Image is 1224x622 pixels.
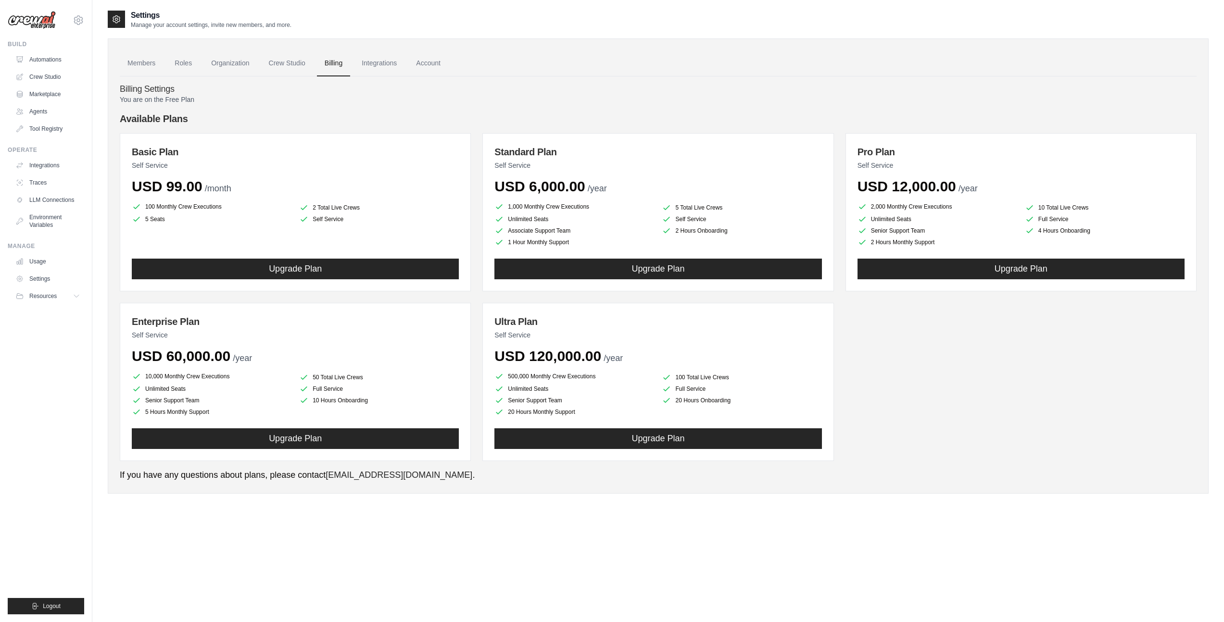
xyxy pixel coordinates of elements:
span: /year [233,353,252,363]
span: Resources [29,292,57,300]
h2: Settings [131,10,291,21]
h4: Billing Settings [120,84,1197,95]
a: [EMAIL_ADDRESS][DOMAIN_NAME] [326,470,472,480]
a: Automations [12,52,84,67]
button: Upgrade Plan [858,259,1185,279]
span: Logout [43,602,61,610]
li: 10,000 Monthly Crew Executions [132,371,291,382]
li: 5 Total Live Crews [662,203,821,212]
button: Upgrade Plan [132,428,459,449]
a: Integrations [12,158,84,173]
span: /month [205,184,231,193]
li: 5 Hours Monthly Support [132,407,291,417]
button: Upgrade Plan [494,259,821,279]
span: /year [959,184,978,193]
li: Senior Support Team [858,226,1017,236]
a: Usage [12,254,84,269]
p: Self Service [494,330,821,340]
h3: Basic Plan [132,145,459,159]
p: You are on the Free Plan [120,95,1197,104]
button: Upgrade Plan [494,428,821,449]
a: Environment Variables [12,210,84,233]
li: 1,000 Monthly Crew Executions [494,201,654,212]
h3: Standard Plan [494,145,821,159]
p: Self Service [494,161,821,170]
span: /year [588,184,607,193]
li: 2 Hours Monthly Support [858,237,1017,247]
div: Build [8,40,84,48]
li: Full Service [299,384,459,394]
li: Unlimited Seats [858,214,1017,224]
p: Self Service [858,161,1185,170]
a: Settings [12,271,84,286]
a: Account [408,50,448,76]
li: Unlimited Seats [132,384,291,394]
p: If you have any questions about plans, please contact . [120,469,1197,482]
li: 2 Hours Onboarding [662,226,821,236]
a: Integrations [354,50,404,76]
p: Self Service [132,161,459,170]
h3: Ultra Plan [494,315,821,328]
li: Self Service [662,214,821,224]
li: 100 Total Live Crews [662,373,821,382]
li: 10 Total Live Crews [1025,203,1185,212]
li: Senior Support Team [494,396,654,405]
h4: Available Plans [120,112,1197,125]
a: Agents [12,104,84,119]
li: Unlimited Seats [494,214,654,224]
li: Senior Support Team [132,396,291,405]
a: Crew Studio [12,69,84,85]
li: 100 Monthly Crew Executions [132,201,291,212]
li: Full Service [662,384,821,394]
li: 20 Hours Monthly Support [494,407,654,417]
a: Members [120,50,163,76]
li: Associate Support Team [494,226,654,236]
a: Billing [317,50,350,76]
span: USD 12,000.00 [858,178,956,194]
span: USD 6,000.00 [494,178,585,194]
li: 20 Hours Onboarding [662,396,821,405]
a: Crew Studio [261,50,313,76]
li: Full Service [1025,214,1185,224]
a: Organization [203,50,257,76]
a: LLM Connections [12,192,84,208]
li: 1 Hour Monthly Support [494,237,654,247]
span: USD 99.00 [132,178,202,194]
p: Self Service [132,330,459,340]
a: Marketplace [12,87,84,102]
button: Upgrade Plan [132,259,459,279]
a: Tool Registry [12,121,84,137]
span: USD 60,000.00 [132,348,230,364]
div: Operate [8,146,84,154]
li: 500,000 Monthly Crew Executions [494,371,654,382]
li: 2 Total Live Crews [299,203,459,212]
button: Resources [12,288,84,304]
li: 5 Seats [132,214,291,224]
h3: Pro Plan [858,145,1185,159]
a: Traces [12,175,84,190]
div: Manage [8,242,84,250]
li: 4 Hours Onboarding [1025,226,1185,236]
li: 50 Total Live Crews [299,373,459,382]
span: USD 120,000.00 [494,348,601,364]
h3: Enterprise Plan [132,315,459,328]
li: 10 Hours Onboarding [299,396,459,405]
li: Unlimited Seats [494,384,654,394]
button: Logout [8,598,84,614]
a: Roles [167,50,200,76]
span: /year [604,353,623,363]
img: Logo [8,11,56,29]
p: Manage your account settings, invite new members, and more. [131,21,291,29]
li: Self Service [299,214,459,224]
li: 2,000 Monthly Crew Executions [858,201,1017,212]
